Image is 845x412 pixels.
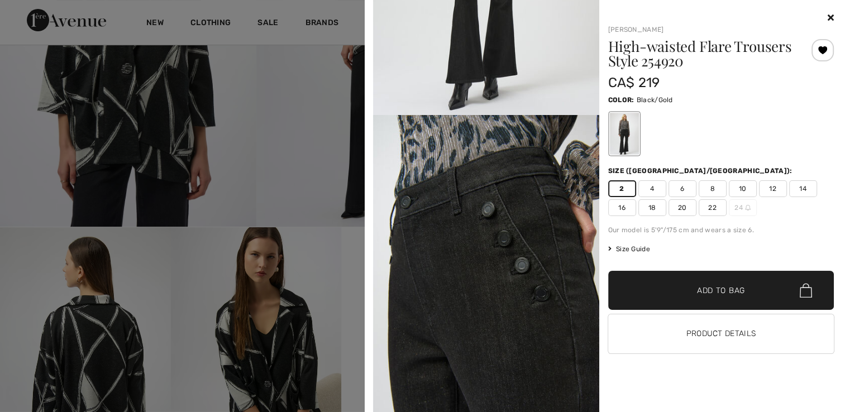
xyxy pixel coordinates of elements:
[729,180,757,197] span: 10
[699,199,727,216] span: 22
[608,39,796,68] h1: High-waisted Flare Trousers Style 254920
[745,205,751,210] img: ring-m.svg
[638,199,666,216] span: 18
[669,180,696,197] span: 6
[608,75,660,90] span: CA$ 219
[637,96,673,104] span: Black/Gold
[699,180,727,197] span: 8
[608,26,664,33] a: [PERSON_NAME]
[608,199,636,216] span: 16
[669,199,696,216] span: 20
[608,244,650,254] span: Size Guide
[608,225,834,235] div: Our model is 5'9"/175 cm and wears a size 6.
[729,199,757,216] span: 24
[609,113,638,155] div: Black/Gold
[789,180,817,197] span: 14
[608,314,834,353] button: Product Details
[608,180,636,197] span: 2
[638,180,666,197] span: 4
[608,271,834,310] button: Add to Bag
[800,283,812,298] img: Bag.svg
[608,96,634,104] span: Color:
[608,166,795,176] div: Size ([GEOGRAPHIC_DATA]/[GEOGRAPHIC_DATA]):
[25,8,47,18] span: Chat
[759,180,787,197] span: 12
[697,285,745,296] span: Add to Bag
